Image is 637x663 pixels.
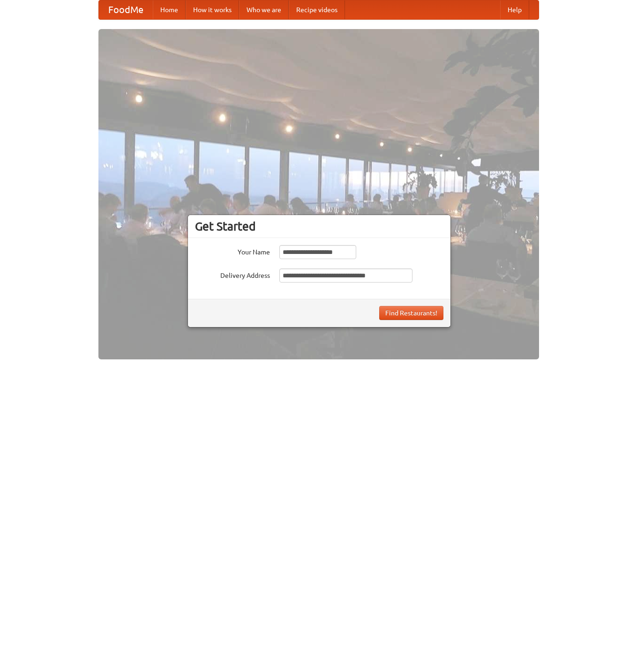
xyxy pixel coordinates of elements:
a: Recipe videos [289,0,345,19]
a: Who we are [239,0,289,19]
a: How it works [186,0,239,19]
label: Delivery Address [195,268,270,280]
a: Home [153,0,186,19]
a: Help [500,0,529,19]
button: Find Restaurants! [379,306,443,320]
label: Your Name [195,245,270,257]
a: FoodMe [99,0,153,19]
h3: Get Started [195,219,443,233]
